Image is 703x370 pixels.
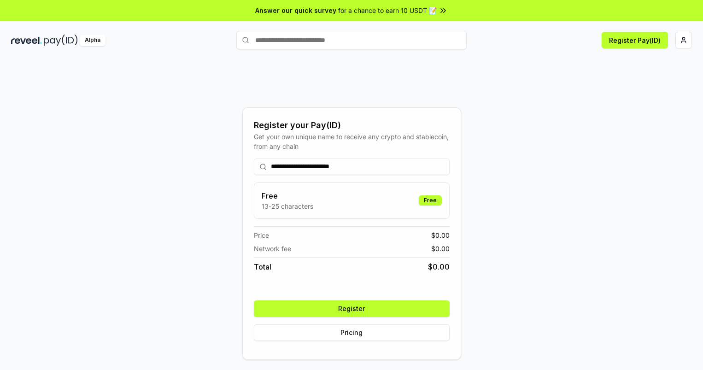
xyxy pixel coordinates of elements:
[254,244,291,253] span: Network fee
[338,6,437,15] span: for a chance to earn 10 USDT 📝
[431,230,450,240] span: $ 0.00
[602,32,668,48] button: Register Pay(ID)
[262,201,313,211] p: 13-25 characters
[254,300,450,317] button: Register
[11,35,42,46] img: reveel_dark
[255,6,336,15] span: Answer our quick survey
[419,195,442,206] div: Free
[262,190,313,201] h3: Free
[80,35,105,46] div: Alpha
[431,244,450,253] span: $ 0.00
[254,324,450,341] button: Pricing
[428,261,450,272] span: $ 0.00
[254,261,271,272] span: Total
[44,35,78,46] img: pay_id
[254,230,269,240] span: Price
[254,119,450,132] div: Register your Pay(ID)
[254,132,450,151] div: Get your own unique name to receive any crypto and stablecoin, from any chain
